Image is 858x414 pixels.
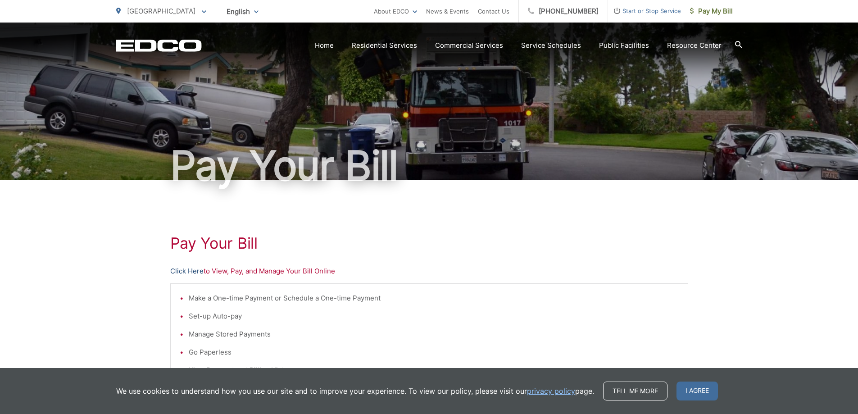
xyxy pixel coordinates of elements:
[189,329,679,340] li: Manage Stored Payments
[189,365,679,376] li: View Payment and Billing History
[189,347,679,358] li: Go Paperless
[170,234,688,252] h1: Pay Your Bill
[527,386,575,396] a: privacy policy
[315,40,334,51] a: Home
[116,386,594,396] p: We use cookies to understand how you use our site and to improve your experience. To view our pol...
[521,40,581,51] a: Service Schedules
[220,4,265,19] span: English
[603,382,667,400] a: Tell me more
[352,40,417,51] a: Residential Services
[116,39,202,52] a: EDCD logo. Return to the homepage.
[435,40,503,51] a: Commercial Services
[127,7,195,15] span: [GEOGRAPHIC_DATA]
[667,40,722,51] a: Resource Center
[676,382,718,400] span: I agree
[116,143,742,188] h1: Pay Your Bill
[189,311,679,322] li: Set-up Auto-pay
[374,6,417,17] a: About EDCO
[478,6,509,17] a: Contact Us
[690,6,733,17] span: Pay My Bill
[599,40,649,51] a: Public Facilities
[426,6,469,17] a: News & Events
[170,266,204,277] a: Click Here
[170,266,688,277] p: to View, Pay, and Manage Your Bill Online
[189,293,679,304] li: Make a One-time Payment or Schedule a One-time Payment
